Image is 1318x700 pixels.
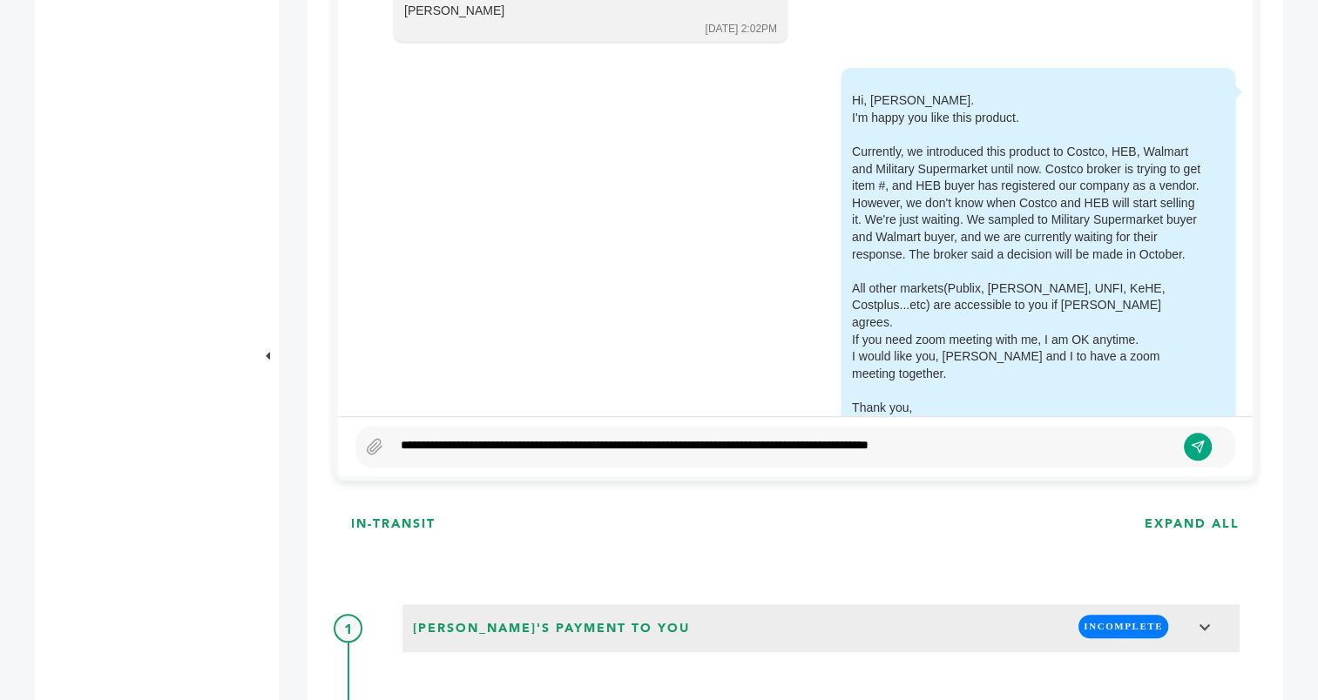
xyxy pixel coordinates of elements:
[852,92,1200,434] div: Hi, [PERSON_NAME].
[852,110,1200,127] div: I'm happy you like this product.
[351,515,436,533] h3: IN-TRANSIT
[852,400,1200,417] div: Thank you,
[852,348,1200,382] div: I would like you, [PERSON_NAME] and I to have a zoom meeting together.
[852,144,1200,263] div: Currently, we introduced this product to Costco, HEB, Walmart and Military Supermarket until now....
[408,615,695,643] span: [PERSON_NAME]'s Payment to You
[706,22,777,37] div: [DATE] 2:02PM
[1078,615,1168,638] span: INCOMPLETE
[852,280,1200,332] div: All other markets(Publix, [PERSON_NAME], UNFI, KeHE, Costplus...etc) are accessible to you if [PE...
[1145,515,1240,533] h3: EXPAND ALL
[852,332,1200,349] div: If you need zoom meeting with me, I am OK anytime.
